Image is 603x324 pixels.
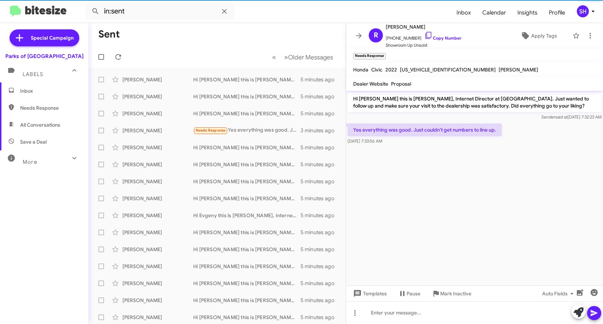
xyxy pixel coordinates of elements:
span: » [284,53,288,62]
div: 5 minutes ago [300,93,340,100]
div: [PERSON_NAME] [122,229,193,236]
div: [PERSON_NAME] [122,161,193,168]
div: Hi [PERSON_NAME] this is [PERSON_NAME], Internet Director at [GEOGRAPHIC_DATA]. Just wanted to fo... [193,229,300,236]
div: Hi [PERSON_NAME] this is [PERSON_NAME], Internet Director at [GEOGRAPHIC_DATA]. Just wanted to fo... [193,76,300,83]
span: Special Campaign [31,34,74,41]
div: [PERSON_NAME] [122,93,193,100]
span: Auto Fields [542,287,576,300]
span: All Conversations [20,121,60,128]
div: [PERSON_NAME] [122,127,193,134]
button: Previous [268,50,280,64]
a: Calendar [477,2,512,23]
div: [PERSON_NAME] [122,76,193,83]
div: [PERSON_NAME] [122,263,193,270]
div: [PERSON_NAME] [122,280,193,287]
button: Auto Fields [536,287,582,300]
div: [PERSON_NAME] [122,144,193,151]
span: Needs Response [20,104,80,111]
div: 5 minutes ago [300,263,340,270]
span: Labels [23,71,43,77]
div: [PERSON_NAME] [122,314,193,321]
div: Hi [PERSON_NAME] this is [PERSON_NAME], Internet Director at [GEOGRAPHIC_DATA]. Just wanted to fo... [193,144,300,151]
a: Profile [543,2,571,23]
span: « [272,53,276,62]
span: Showroom Up Unsold [386,42,461,49]
span: Dealer Website [353,81,388,87]
button: SH [571,5,595,17]
span: Honda [353,66,368,73]
span: [US_VEHICLE_IDENTIFICATION_NUMBER] [400,66,496,73]
div: Hi [PERSON_NAME] this is [PERSON_NAME], Internet Director at [GEOGRAPHIC_DATA]. Just wanted to fo... [193,297,300,304]
p: Hi [PERSON_NAME] this is [PERSON_NAME], Internet Director at [GEOGRAPHIC_DATA]. Just wanted to fo... [348,92,602,112]
div: 5 minutes ago [300,297,340,304]
span: [PERSON_NAME] [499,66,538,73]
span: R [374,30,378,41]
span: Templates [352,287,387,300]
span: Pause [407,287,420,300]
div: 5 minutes ago [300,229,340,236]
span: 2022 [385,66,397,73]
div: [PERSON_NAME] [122,195,193,202]
span: [DATE] 7:33:56 AM [348,138,382,144]
div: 5 minutes ago [300,178,340,185]
span: Mark Inactive [440,287,471,300]
div: 5 minutes ago [300,110,340,117]
button: Mark Inactive [426,287,477,300]
button: Pause [392,287,426,300]
span: Civic [371,66,383,73]
a: Copy Number [424,35,461,41]
span: More [23,159,37,165]
a: Special Campaign [10,29,79,46]
div: 5 minutes ago [300,76,340,83]
span: Sender [DATE] 7:32:23 AM [541,114,602,120]
div: [PERSON_NAME] [122,212,193,219]
span: Older Messages [288,53,333,61]
h1: Sent [98,29,120,40]
div: [PERSON_NAME] [122,297,193,304]
div: Yes everything was good. Just couldn't get numbers to line up. [193,126,300,134]
div: 5 minutes ago [300,195,340,202]
div: 3 minutes ago [300,127,340,134]
span: Proposal [391,81,411,87]
div: Hi [PERSON_NAME] this is [PERSON_NAME], Internet Director at [GEOGRAPHIC_DATA]. Just wanted to fo... [193,195,300,202]
span: [PERSON_NAME] [386,23,461,31]
div: Hi [PERSON_NAME] this is [PERSON_NAME], Internet Director at [GEOGRAPHIC_DATA]. Just wanted to fo... [193,280,300,287]
div: 5 minutes ago [300,144,340,151]
div: Hi [PERSON_NAME] this is [PERSON_NAME], Internet Director at [GEOGRAPHIC_DATA]. Just wanted to fo... [193,263,300,270]
div: [PERSON_NAME] [122,246,193,253]
span: Save a Deal [20,138,47,145]
div: 5 minutes ago [300,212,340,219]
span: Inbox [20,87,80,94]
div: 5 minutes ago [300,280,340,287]
small: Needs Response [353,53,386,59]
div: Hi [PERSON_NAME] this is [PERSON_NAME], Internet Director at [GEOGRAPHIC_DATA]. Just wanted to fo... [193,93,300,100]
div: Hi [PERSON_NAME] this is [PERSON_NAME], Internet Director at [GEOGRAPHIC_DATA]. Just wanted to fo... [193,246,300,253]
span: said at [555,114,568,120]
div: 5 minutes ago [300,161,340,168]
div: [PERSON_NAME] [122,178,193,185]
a: Insights [512,2,543,23]
div: [PERSON_NAME] [122,110,193,117]
div: 5 minutes ago [300,314,340,321]
span: Needs Response [196,128,226,133]
div: Hi Evgeny this is [PERSON_NAME], Internet Director at [GEOGRAPHIC_DATA]. Just wanted to follow up... [193,212,300,219]
div: SH [577,5,589,17]
span: [PHONE_NUMBER] [386,31,461,42]
button: Next [280,50,337,64]
button: Apply Tags [508,29,569,42]
button: Templates [346,287,392,300]
a: Inbox [451,2,477,23]
div: Hi [PERSON_NAME] this is [PERSON_NAME], Internet Director at [GEOGRAPHIC_DATA]. Just wanted to fo... [193,178,300,185]
input: Search [86,3,234,20]
div: Hi [PERSON_NAME] this is [PERSON_NAME], Internet Director at [GEOGRAPHIC_DATA]. Just wanted to fo... [193,110,300,117]
div: Hi [PERSON_NAME] this is [PERSON_NAME], Internet Director at [GEOGRAPHIC_DATA]. Just wanted to fo... [193,314,300,321]
div: Parks of [GEOGRAPHIC_DATA] [5,53,84,60]
div: Hi [PERSON_NAME] this is [PERSON_NAME], Internet Director at [GEOGRAPHIC_DATA]. Just wanted to fo... [193,161,300,168]
div: 5 minutes ago [300,246,340,253]
span: Apply Tags [531,29,557,42]
p: Yes everything was good. Just couldn't get numbers to line up. [348,123,502,136]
